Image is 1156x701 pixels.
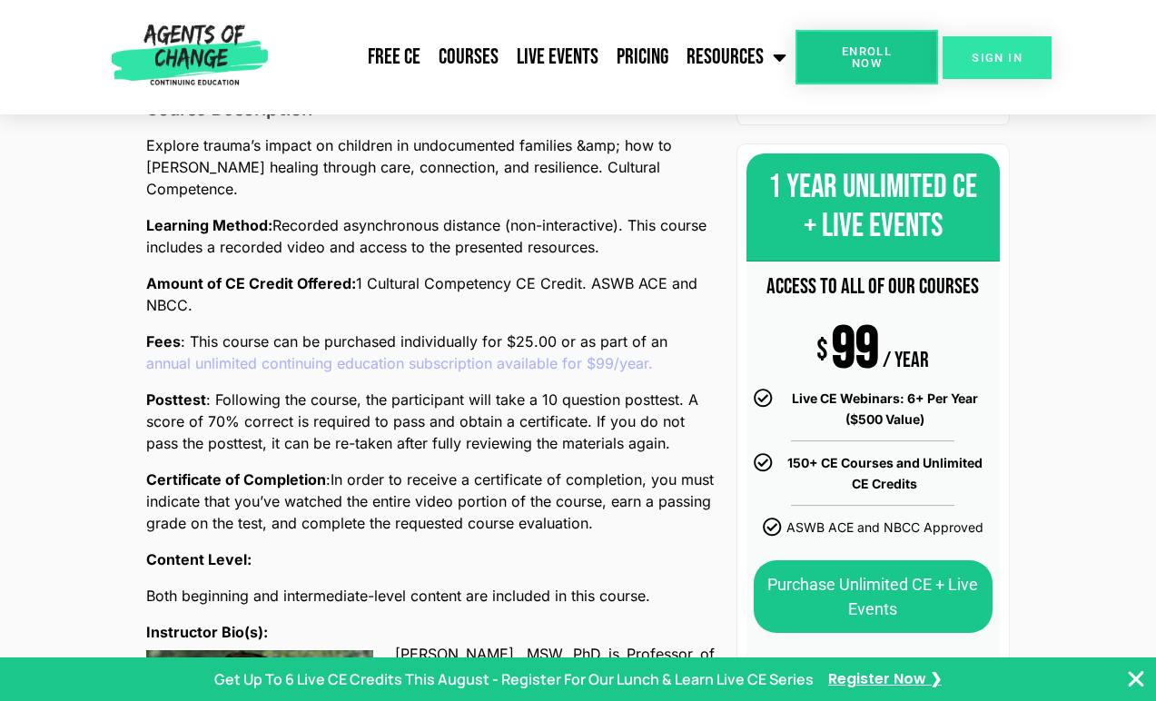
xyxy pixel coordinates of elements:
[832,340,879,360] div: 99
[146,216,272,234] b: Learning Method:
[754,518,993,542] li: ASWB ACE and NBCC Approved
[754,453,993,494] li: 150+ CE Courses and Unlimited CE Credits
[146,470,326,489] b: Certificate of Completion
[146,331,181,352] span: Fees
[972,52,1023,64] span: SIGN IN
[825,45,908,69] span: Enroll Now
[146,389,715,454] span: : Following the course, the participant will take a 10 question posttest. A score of 70% correct ...
[146,352,653,374] a: annual unlimited continuing education subscription available for $99/year.
[943,36,1052,79] a: SIGN IN
[508,35,608,80] a: Live Events
[1125,668,1147,690] button: Close Banner
[754,389,993,429] li: Live CE Webinars: 6+ Per Year ($500 Value)
[146,469,715,534] p: In order to receive a certificate of completion, you must indicate that you’ve watched the entire...
[326,469,331,490] span: :
[828,669,942,689] a: Register Now ❯
[146,390,206,409] b: Posttest
[214,668,814,690] p: Get Up To 6 Live CE Credits This August - Register For Our Lunch & Learn Live CE Series
[608,35,677,80] a: Pricing
[146,134,715,200] p: Explore trauma’s impact on children in undocumented families &amp; how to [PERSON_NAME] healing t...
[146,214,715,258] p: Recorded asynchronous distance (non-interactive). This course includes a recorded video and acces...
[430,35,508,80] a: Courses
[754,560,993,633] a: Purchase Unlimited CE + Live Events
[677,35,795,80] a: Resources
[146,585,715,607] p: Both beginning and intermediate-level content are included in this course.
[146,331,715,374] span: : This course can be purchased individually for $25.00 or as part of an
[359,35,430,80] a: Free CE
[795,30,937,84] a: Enroll Now
[816,341,828,360] span: $
[146,272,356,294] span: Amount of CE Credit Offered:
[746,153,1000,262] div: 1 YEAR UNLIMITED CE + LIVE EVENTS
[883,350,929,370] div: / YEAR
[754,265,993,309] div: ACCESS TO ALL OF OUR COURSES
[146,623,268,641] b: Instructor Bio(s):
[275,35,796,80] nav: Menu
[146,98,715,120] h6: Course Description
[146,272,715,316] p: 1 Cultural Competency CE Credit. ASWB ACE and NBCC.
[146,550,252,568] b: Content Level:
